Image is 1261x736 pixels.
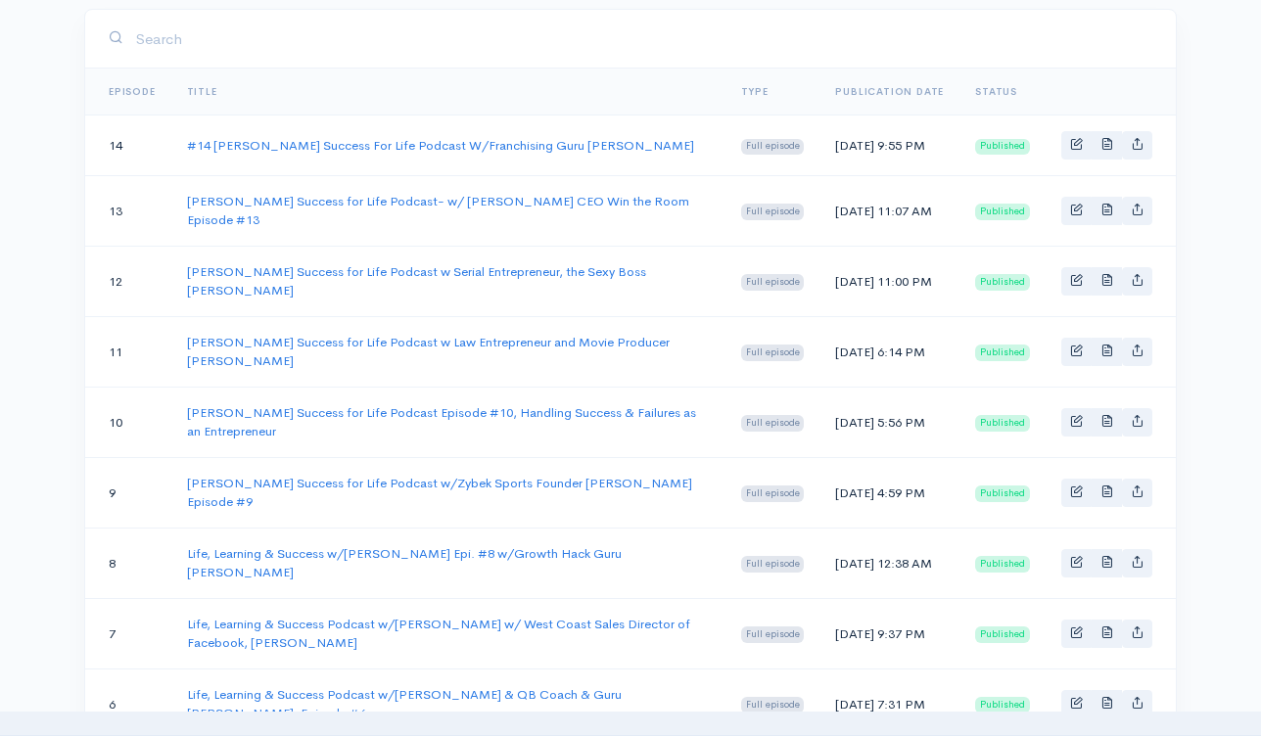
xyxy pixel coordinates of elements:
[975,556,1030,572] span: Published
[975,274,1030,290] span: Published
[187,137,694,154] a: #14 [PERSON_NAME] Success For Life Podcast W/Franchising Guru [PERSON_NAME]
[187,404,696,440] a: [PERSON_NAME] Success for Life Podcast Episode #10, Handling Success & Failures as an Entrepreneur
[819,528,959,598] td: [DATE] 12:38 AM
[741,485,805,501] span: Full episode
[741,626,805,642] span: Full episode
[187,193,689,229] a: [PERSON_NAME] Success for Life Podcast- w/ [PERSON_NAME] CEO Win the Room Episode #13
[975,415,1030,431] span: Published
[819,598,959,668] td: [DATE] 9:37 PM
[819,175,959,246] td: [DATE] 11:07 AM
[187,334,670,370] a: [PERSON_NAME] Success for Life Podcast w Law Entrepreneur and Movie Producer [PERSON_NAME]
[109,85,156,98] a: Episode
[741,85,769,98] a: Type
[819,387,959,457] td: [DATE] 5:56 PM
[85,598,171,668] td: 7
[741,274,805,290] span: Full episode
[819,316,959,387] td: [DATE] 6:14 PM
[1061,408,1152,437] div: Basic example
[85,246,171,316] td: 12
[741,697,805,713] span: Full episode
[975,345,1030,360] span: Published
[85,175,171,246] td: 13
[975,139,1030,155] span: Published
[85,457,171,528] td: 9
[741,415,805,431] span: Full episode
[1061,338,1152,366] div: Basic example
[1061,131,1152,160] div: Basic example
[819,457,959,528] td: [DATE] 4:59 PM
[975,485,1030,501] span: Published
[741,345,805,360] span: Full episode
[135,19,1152,59] input: Search
[187,475,692,511] a: [PERSON_NAME] Success for Life Podcast w/Zybek Sports Founder [PERSON_NAME] Episode #9
[741,139,805,155] span: Full episode
[85,528,171,598] td: 8
[1061,690,1152,718] div: Basic example
[741,204,805,219] span: Full episode
[85,115,171,176] td: 14
[187,85,217,98] a: Title
[1061,549,1152,577] div: Basic example
[187,686,622,722] a: Life, Learning & Success Podcast w/[PERSON_NAME] & QB Coach & Guru [PERSON_NAME]-Episode #6
[741,556,805,572] span: Full episode
[835,85,944,98] a: Publication date
[819,246,959,316] td: [DATE] 11:00 PM
[975,626,1030,642] span: Published
[1061,620,1152,648] div: Basic example
[1061,197,1152,225] div: Basic example
[187,545,622,581] a: Life, Learning & Success w/[PERSON_NAME] Epi. #8 w/Growth Hack Guru [PERSON_NAME]
[187,263,646,299] a: [PERSON_NAME] Success for Life Podcast w Serial Entrepreneur, the Sexy Boss [PERSON_NAME]
[819,115,959,176] td: [DATE] 9:55 PM
[975,85,1017,98] span: Status
[1061,267,1152,296] div: Basic example
[975,204,1030,219] span: Published
[85,387,171,457] td: 10
[187,616,690,652] a: Life, Learning & Success Podcast w/[PERSON_NAME] w/ West Coast Sales Director of Facebook, [PERSO...
[85,316,171,387] td: 11
[975,697,1030,713] span: Published
[1061,479,1152,507] div: Basic example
